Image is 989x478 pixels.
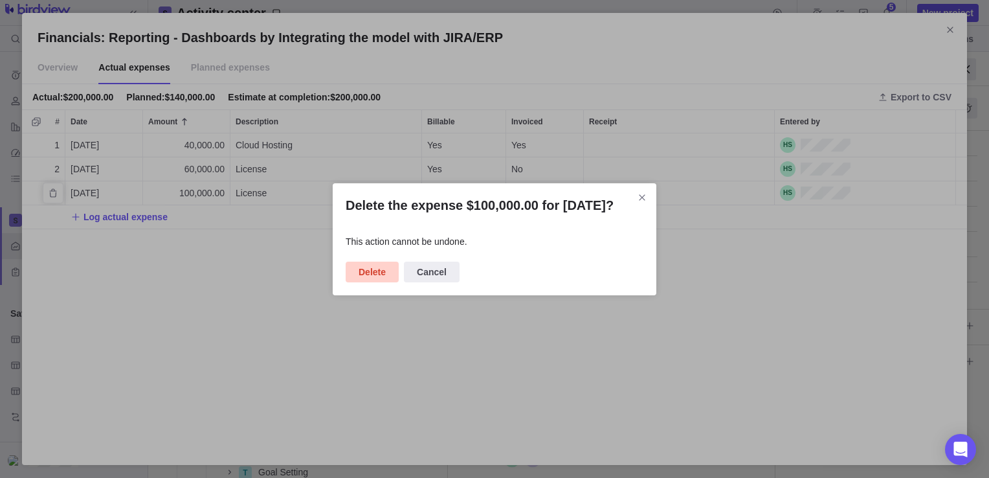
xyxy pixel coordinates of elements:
[633,188,651,207] span: Close
[346,235,643,248] div: This action cannot be undone.
[346,262,399,282] span: Delete
[359,264,386,280] span: Delete
[346,196,643,214] h2: Delete the expense $100,000.00 for 09/24/2025?
[404,262,460,282] span: Cancel
[333,183,656,295] div: Delete the expense $100,000.00 for 09/24/2025?
[417,264,447,280] span: Cancel
[945,434,976,465] div: Open Intercom Messenger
